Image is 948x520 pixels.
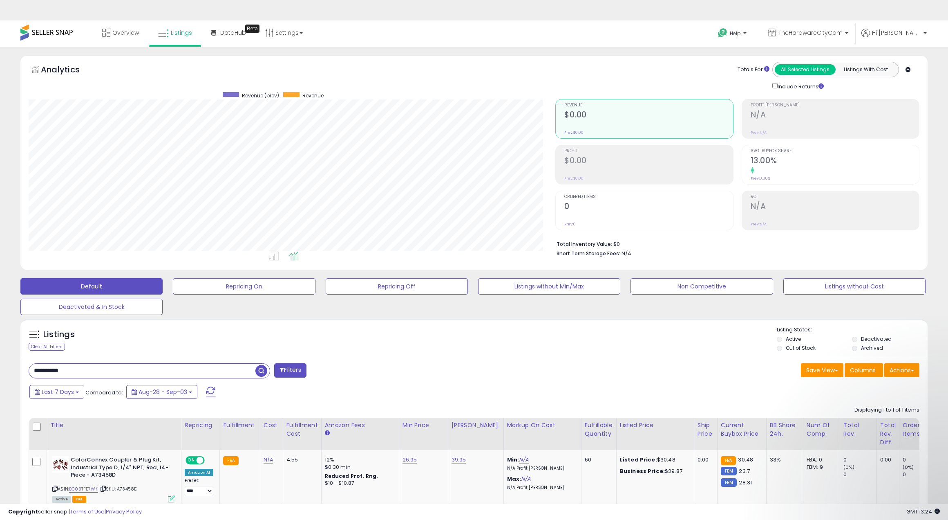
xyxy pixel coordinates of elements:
[807,456,834,464] div: FBA: 0
[564,222,576,227] small: Prev: 0
[521,475,531,483] a: N/A
[20,278,163,295] button: Default
[762,20,854,47] a: TheHardwareCityCom
[41,64,96,77] h5: Analytics
[325,473,378,479] b: Reduced Prof. Rng.
[402,456,417,464] a: 26.95
[286,456,315,464] div: 4.55
[71,456,170,481] b: ColorConnex Coupler & Plug Kit, Industrial Type D, 1/4" NPT, Red, 14-Piece - A73458D
[718,28,728,38] i: Get Help
[564,176,584,181] small: Prev: $0.00
[507,485,575,491] p: N/A Profit [PERSON_NAME]
[452,421,500,430] div: [PERSON_NAME]
[70,508,105,515] a: Terms of Use
[751,110,919,121] h2: N/A
[452,456,466,464] a: 39.95
[903,421,932,438] div: Ordered Items
[152,20,198,45] a: Listings
[326,278,468,295] button: Repricing Off
[564,156,733,167] h2: $0.00
[557,250,620,257] b: Short Term Storage Fees:
[186,457,197,464] span: ON
[564,202,733,213] h2: 0
[85,389,123,396] span: Compared to:
[139,388,187,396] span: Aug-28 - Sep-03
[843,421,873,438] div: Total Rev.
[880,421,896,447] div: Total Rev. Diff.
[52,496,71,503] span: All listings currently available for purchase on Amazon
[325,480,393,487] div: $10 - $10.87
[42,388,74,396] span: Last 7 Days
[770,456,797,464] div: 33%
[751,202,919,213] h2: N/A
[259,20,309,45] a: Settings
[557,241,612,248] b: Total Inventory Value:
[112,29,139,37] span: Overview
[8,508,38,515] strong: Copyright
[507,475,521,483] b: Max:
[43,329,75,340] h5: Listings
[564,149,733,153] span: Profit
[264,421,279,430] div: Cost
[29,343,65,351] div: Clear All Filters
[185,469,213,476] div: Amazon AI
[861,335,892,342] label: Deactivated
[325,421,396,430] div: Amazon Fees
[721,421,763,438] div: Current Buybox Price
[775,64,836,75] button: All Selected Listings
[223,456,238,465] small: FBA
[126,385,197,399] button: Aug-28 - Sep-03
[96,20,145,45] a: Overview
[286,421,318,438] div: Fulfillment Cost
[738,66,769,74] div: Totals For
[854,406,919,414] div: Displaying 1 to 1 of 1 items
[106,508,142,515] a: Privacy Policy
[770,421,800,438] div: BB Share 24h.
[622,250,631,257] span: N/A
[507,456,519,464] b: Min:
[861,29,927,47] a: Hi [PERSON_NAME]
[843,456,876,464] div: 0
[845,363,883,377] button: Columns
[507,466,575,471] p: N/A Profit [PERSON_NAME]
[721,478,737,487] small: FBM
[620,456,688,464] div: $30.48
[72,496,86,503] span: FBA
[903,456,936,464] div: 0
[620,467,665,475] b: Business Price:
[698,421,714,438] div: Ship Price
[8,508,142,516] div: seller snap | |
[730,30,741,37] span: Help
[721,456,736,465] small: FBA
[564,195,733,199] span: Ordered Items
[786,335,801,342] label: Active
[20,299,163,315] button: Deactivated & In Stock
[884,363,919,377] button: Actions
[69,486,98,493] a: B003TFE7WK
[185,421,216,430] div: Repricing
[302,92,324,99] span: Revenue
[620,456,657,464] b: Listed Price:
[620,421,691,430] div: Listed Price
[274,363,306,378] button: Filters
[751,195,919,199] span: ROI
[173,278,315,295] button: Repricing On
[220,29,246,37] span: DataHub
[835,64,896,75] button: Listings With Cost
[880,456,893,464] div: 0.00
[585,456,610,464] div: 60
[786,344,816,351] label: Out of Stock
[872,29,921,37] span: Hi [PERSON_NAME]
[507,421,578,430] div: Markup on Cost
[245,25,259,33] div: Tooltip anchor
[478,278,620,295] button: Listings without Min/Max
[751,103,919,108] span: Profit [PERSON_NAME]
[739,479,752,486] span: 28.31
[751,156,919,167] h2: 13.00%
[850,366,876,374] span: Columns
[711,22,755,47] a: Help
[783,278,926,295] button: Listings without Cost
[564,110,733,121] h2: $0.00
[52,456,175,502] div: ASIN:
[325,456,393,464] div: 12%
